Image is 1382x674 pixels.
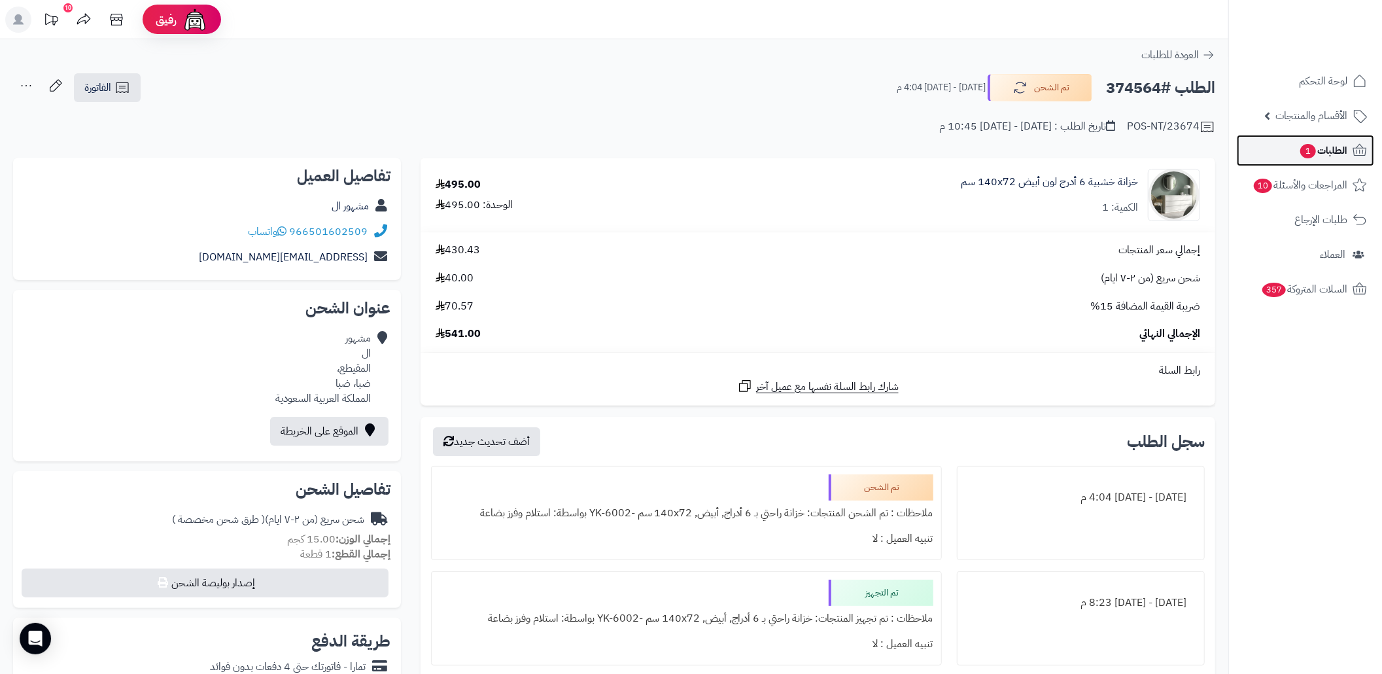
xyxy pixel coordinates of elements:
[1237,169,1374,201] a: المراجعات والأسئلة10
[311,633,390,649] h2: طريقة الدفع
[1127,119,1215,135] div: POS-NT/23674
[1262,283,1286,298] span: 357
[756,380,899,395] span: شارك رابط السلة نفسها مع عميل آخر
[1102,200,1138,215] div: الكمية: 1
[156,12,177,27] span: رفيق
[22,569,389,597] button: إصدار بوليصة الشحن
[436,299,474,314] span: 70.57
[897,81,986,94] small: [DATE] - [DATE] 4:04 م
[436,177,481,192] div: 495.00
[1294,211,1347,229] span: طلبات الإرجاع
[1237,135,1374,166] a: الطلبات1
[1237,65,1374,97] a: لوحة التحكم
[1090,299,1200,314] span: ضريبة القيمة المضافة 15%
[737,378,899,395] a: شارك رابط السلة نفسها مع عميل آخر
[336,531,390,547] strong: إجمالي الوزن:
[440,501,933,526] div: ملاحظات : تم الشحن المنتجات: خزانة راحتي بـ 6 أدراج, أبيض, ‎140x72 سم‏ -YK-6002 بواسطة: استلام وف...
[1118,243,1200,258] span: إجمالي سعر المنتجات
[1139,327,1200,342] span: الإجمالي النهائي
[965,485,1196,510] div: [DATE] - [DATE] 4:04 م
[1141,47,1215,63] a: العودة للطلبات
[1252,176,1347,194] span: المراجعات والأسئلة
[988,74,1092,101] button: تم الشحن
[1299,141,1347,160] span: الطلبات
[182,7,208,33] img: ai-face.png
[436,243,480,258] span: 430.43
[84,80,111,96] span: الفاتورة
[965,590,1196,616] div: [DATE] - [DATE] 8:23 م
[1149,169,1200,221] img: 1746709299-1702541934053-68567865785768-1000x1000-90x90.jpg
[433,427,540,456] button: أضف تحديث جديد
[199,249,368,265] a: [EMAIL_ADDRESS][DOMAIN_NAME]
[829,474,933,501] div: تم الشحن
[1299,72,1347,90] span: لوحة التحكم
[440,631,933,657] div: تنبيه العميل : لا
[961,175,1138,190] a: خزانة خشبية 6 أدرج لون أبيض 140x72 سم
[426,363,1210,378] div: رابط السلة
[1237,274,1374,305] a: السلات المتروكة357
[1237,239,1374,270] a: العملاء
[1261,280,1347,298] span: السلات المتروكة
[436,327,481,342] span: 541.00
[440,606,933,631] div: ملاحظات : تم تجهيز المنتجات: خزانة راحتي بـ 6 أدراج, أبيض, ‎140x72 سم‏ -YK-6002 بواسطة: استلام وف...
[24,482,390,497] h2: تفاصيل الشحن
[1237,204,1374,236] a: طلبات الإرجاع
[1141,47,1199,63] span: العودة للطلبات
[1106,75,1215,101] h2: الطلب #374564
[1320,245,1345,264] span: العملاء
[24,300,390,316] h2: عنوان الشحن
[1101,271,1200,286] span: شحن سريع (من ٢-٧ ايام)
[440,526,933,552] div: تنبيه العميل : لا
[829,580,933,606] div: تم التجهيز
[1127,434,1205,450] h3: سجل الطلب
[1300,144,1317,159] span: 1
[287,531,390,547] small: 15.00 كجم
[63,3,73,12] div: 10
[35,7,67,36] a: تحديثات المنصة
[275,331,371,406] div: مشهور ال المقيطع، ضبا، ضبا المملكة العربية السعودية
[436,271,474,286] span: 40.00
[1275,107,1347,125] span: الأقسام والمنتجات
[1293,27,1370,55] img: logo-2.png
[172,512,364,527] div: شحن سريع (من ٢-٧ ايام)
[24,168,390,184] h2: تفاصيل العميل
[332,198,369,214] a: مشهور ال
[172,512,265,527] span: ( طرق شحن مخصصة )
[1253,179,1272,194] span: 10
[436,198,513,213] div: الوحدة: 495.00
[289,224,368,239] a: 966501602509
[939,119,1115,134] div: تاريخ الطلب : [DATE] - [DATE] 10:45 م
[74,73,141,102] a: الفاتورة
[300,546,390,562] small: 1 قطعة
[332,546,390,562] strong: إجمالي القطع:
[248,224,286,239] a: واتساب
[270,417,389,446] a: الموقع على الخريطة
[20,623,51,654] div: Open Intercom Messenger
